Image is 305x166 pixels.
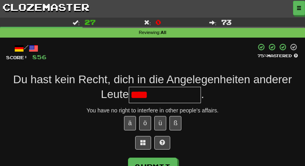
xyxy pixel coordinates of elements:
[169,116,181,130] button: ß
[73,20,80,25] span: :
[139,116,151,130] button: ö
[32,54,47,60] span: 856
[154,136,170,150] button: Single letter hint - you only get 1 per sentence and score half the points! alt+h
[135,136,151,150] button: Switch sentence to multiple choice alt+p
[155,18,161,26] span: 0
[85,18,96,26] span: 27
[154,116,166,130] button: ü
[256,53,299,58] div: Mastered
[201,88,204,100] span: .
[258,53,267,58] span: 75 %
[161,30,166,35] strong: All
[124,116,136,130] button: ä
[221,18,232,26] span: 73
[13,73,292,100] span: Du hast kein Recht, dich in die Angelegenheiten anderer Leute
[6,55,28,60] span: Score:
[6,106,299,114] div: You have no right to interfere in other people's affairs.
[144,20,151,25] span: :
[209,20,216,25] span: :
[6,43,47,53] div: /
